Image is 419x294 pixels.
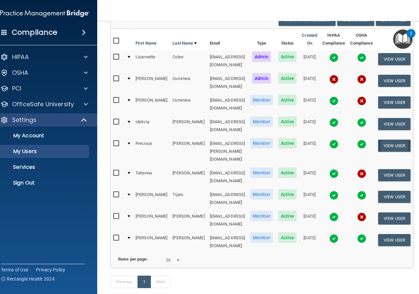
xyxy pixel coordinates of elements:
[329,212,338,222] img: tick.e7d51cea.svg
[207,93,248,115] td: [EMAIL_ADDRESS][DOMAIN_NAME]
[133,93,170,115] td: [PERSON_NAME]
[378,96,410,108] button: View User
[250,116,273,127] span: Member
[133,166,170,188] td: Tatianna
[278,95,297,105] span: Active
[207,231,248,252] td: [EMAIL_ADDRESS][DOMAIN_NAME]
[170,188,207,209] td: Tijani
[299,50,320,72] td: [DATE]
[329,169,338,178] img: tick.e7d51cea.svg
[357,212,366,222] img: cross.ca9f0e7f.svg
[299,115,320,137] td: [DATE]
[378,118,410,130] button: View User
[118,257,148,262] b: Rows per page:
[378,212,410,225] button: View User
[133,137,170,166] td: Precious
[329,191,338,200] img: tick.e7d51cea.svg
[151,276,170,288] a: Next
[0,7,89,20] img: PMB logo
[170,115,207,137] td: [PERSON_NAME]
[133,72,170,93] td: [PERSON_NAME]
[133,231,170,252] td: [PERSON_NAME]
[173,39,197,47] a: Last Name
[278,73,297,84] span: Active
[1,266,28,273] a: Terms of Use
[393,29,412,49] button: Open Resource Center, 2 new notifications
[329,96,338,106] img: tick.e7d51cea.svg
[12,53,29,61] p: HIPAA
[207,188,248,209] td: [EMAIL_ADDRESS][DOMAIN_NAME]
[299,209,320,231] td: [DATE]
[133,115,170,137] td: Idelicia
[410,33,412,42] div: 2
[357,169,366,178] img: cross.ca9f0e7f.svg
[357,140,366,149] img: tick.e7d51cea.svg
[12,116,36,124] p: Settings
[329,234,338,243] img: tick.e7d51cea.svg
[137,276,151,288] a: 1
[329,53,338,62] img: tick.e7d51cea.svg
[133,188,170,209] td: [PERSON_NAME]
[278,211,297,221] span: Active
[278,189,297,200] span: Active
[0,116,87,124] a: Settings
[207,29,248,50] th: Email
[170,72,207,93] td: Cummins
[278,138,297,148] span: Active
[36,266,65,273] a: Privacy Policy
[302,31,317,47] a: Created On
[378,234,410,246] button: View User
[0,85,88,92] a: PCI
[299,231,320,252] td: [DATE]
[207,137,248,166] td: [EMAIL_ADDRESS][PERSON_NAME][DOMAIN_NAME]
[278,51,297,62] span: Active
[357,75,366,84] img: cross.ca9f0e7f.svg
[329,118,338,127] img: tick.e7d51cea.svg
[357,96,366,106] img: cross.ca9f0e7f.svg
[357,53,366,62] img: tick.e7d51cea.svg
[329,140,338,149] img: tick.e7d51cea.svg
[12,69,28,77] p: OSHA
[378,169,410,181] button: View User
[252,73,271,84] span: Admin
[1,276,55,282] span: Ⓒ Rectangle Health 2024
[299,93,320,115] td: [DATE]
[207,209,248,231] td: [EMAIL_ADDRESS][DOMAIN_NAME]
[357,234,366,243] img: tick.e7d51cea.svg
[357,191,366,200] img: tick.e7d51cea.svg
[278,116,297,127] span: Active
[378,75,410,87] button: View User
[250,211,273,221] span: Member
[250,167,273,178] span: Member
[299,72,320,93] td: [DATE]
[170,231,207,252] td: [PERSON_NAME]
[0,69,88,77] a: OSHA
[386,249,411,274] iframe: Drift Widget Chat Controller
[278,232,297,243] span: Active
[170,166,207,188] td: [PERSON_NAME]
[170,137,207,166] td: [PERSON_NAME]
[207,50,248,72] td: [EMAIL_ADDRESS][DOMAIN_NAME]
[250,189,273,200] span: Member
[133,50,170,72] td: Lizannette
[250,138,273,148] span: Member
[329,75,338,84] img: cross.ca9f0e7f.svg
[207,115,248,137] td: [EMAIL_ADDRESS][DOMAIN_NAME]
[170,93,207,115] td: Cummins
[299,137,320,166] td: [DATE]
[12,100,74,108] p: OfficeSafe University
[110,276,138,288] a: Previous
[299,166,320,188] td: [DATE]
[250,95,273,105] span: Member
[320,29,348,50] th: HIPAA Compliance
[378,53,410,65] button: View User
[207,72,248,93] td: [EMAIL_ADDRESS][DOMAIN_NAME]
[170,50,207,72] td: Colon
[357,118,366,127] img: tick.e7d51cea.svg
[12,28,57,37] h4: Compliance
[250,232,273,243] span: Member
[0,100,88,108] a: OfficeSafe University
[252,51,271,62] span: Admin
[12,85,21,92] p: PCI
[276,29,300,50] th: Status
